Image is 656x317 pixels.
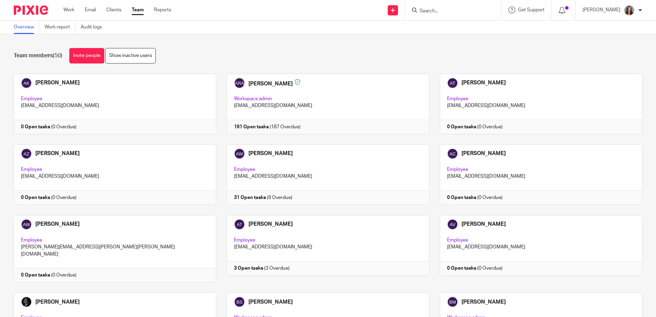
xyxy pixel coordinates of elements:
[45,21,75,34] a: Work report
[624,5,635,16] img: headshot%20-%20work.jpg
[583,7,620,13] p: [PERSON_NAME]
[14,52,62,59] h1: Team members
[106,7,121,13] a: Clients
[105,48,156,63] a: Show inactive users
[14,5,48,15] img: Pixie
[63,7,74,13] a: Work
[132,7,144,13] a: Team
[518,8,544,12] span: Get Support
[53,53,62,58] span: (50)
[69,48,104,63] a: Invite people
[81,21,107,34] a: Audit logs
[85,7,96,13] a: Email
[419,8,481,14] input: Search
[154,7,171,13] a: Reports
[14,21,39,34] a: Overview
